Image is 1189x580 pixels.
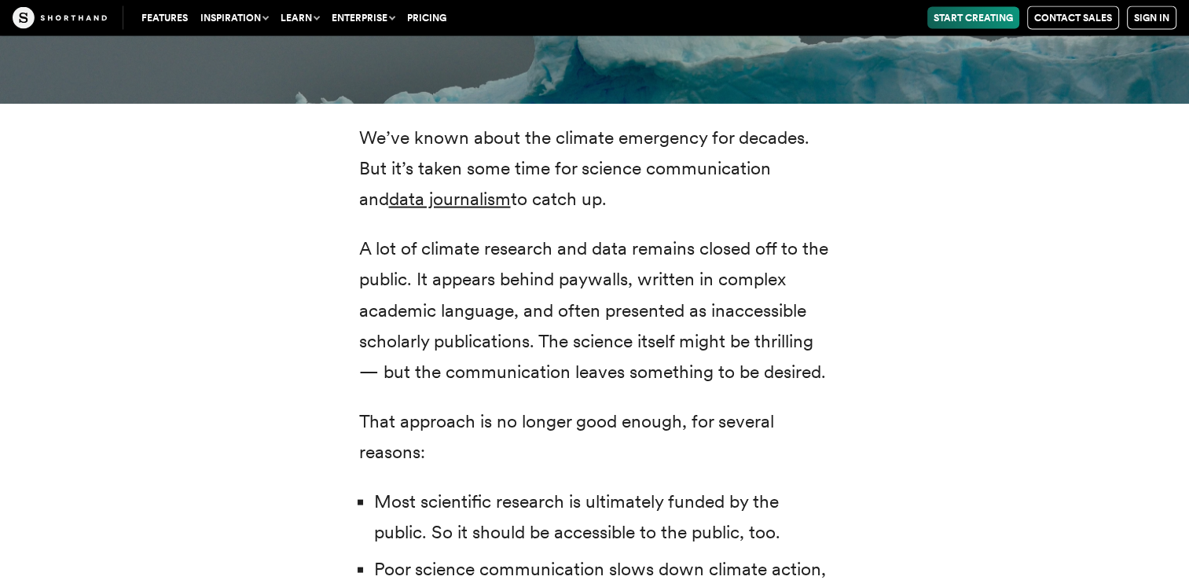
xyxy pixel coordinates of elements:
[135,7,194,29] a: Features
[274,7,325,29] button: Learn
[1127,6,1176,30] a: Sign in
[374,486,831,548] li: Most scientific research is ultimately funded by the public. So it should be accessible to the pu...
[927,7,1019,29] a: Start Creating
[194,7,274,29] button: Inspiration
[359,233,831,387] p: A lot of climate research and data remains closed off to the public. It appears behind paywalls, ...
[401,7,453,29] a: Pricing
[325,7,401,29] button: Enterprise
[389,188,511,210] a: data journalism
[1027,6,1119,30] a: Contact Sales
[13,7,107,29] img: The Craft
[359,123,831,215] p: We’ve known about the climate emergency for decades. But it’s taken some time for science communi...
[359,406,831,468] p: That approach is no longer good enough, for several reasons:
